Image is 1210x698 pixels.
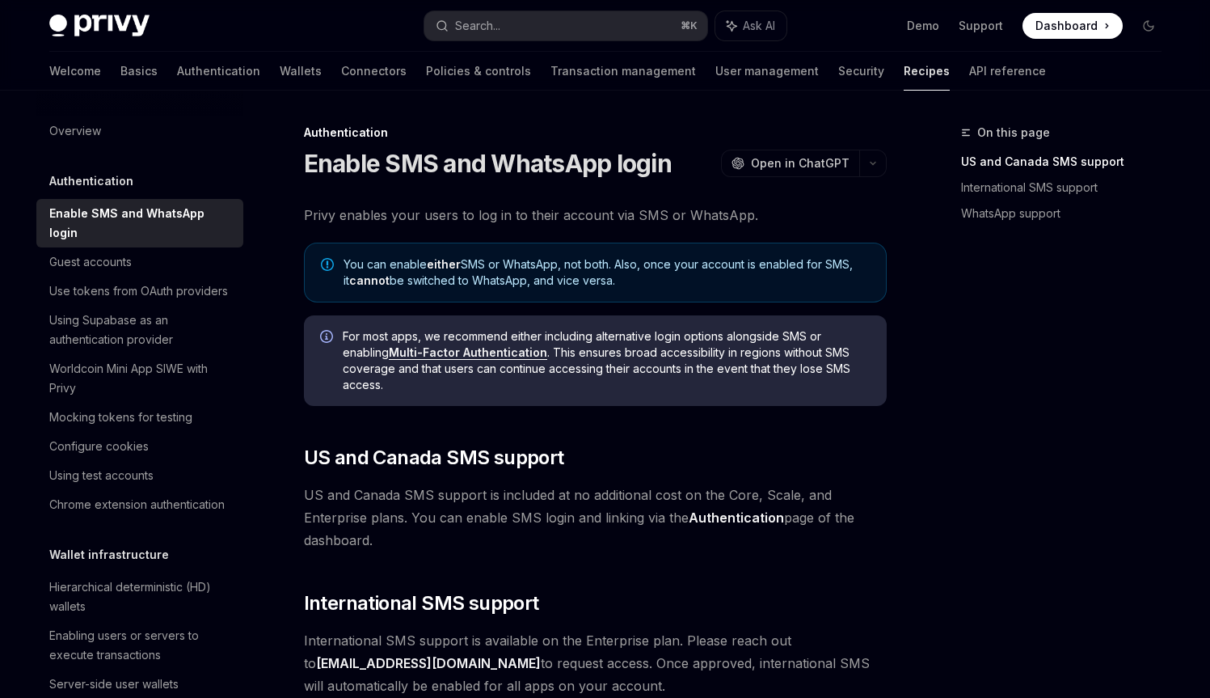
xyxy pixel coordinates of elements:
[49,171,133,191] h5: Authentication
[424,11,707,40] button: Search...⌘K
[316,655,541,672] a: [EMAIL_ADDRESS][DOMAIN_NAME]
[681,19,698,32] span: ⌘ K
[427,257,461,271] strong: either
[49,577,234,616] div: Hierarchical deterministic (HD) wallets
[961,149,1174,175] a: US and Canada SMS support
[320,330,336,346] svg: Info
[715,11,786,40] button: Ask AI
[969,52,1046,91] a: API reference
[751,155,850,171] span: Open in ChatGPT
[36,116,243,146] a: Overview
[343,328,871,393] span: For most apps, we recommend either including alternative login options alongside SMS or enabling ...
[36,277,243,306] a: Use tokens from OAuth providers
[36,432,243,461] a: Configure cookies
[49,545,169,565] h5: Wallet infrastructure
[49,495,225,514] div: Chrome extension authentication
[49,359,234,398] div: Worldcoin Mini App SIWE with Privy
[49,204,234,243] div: Enable SMS and WhatsApp login
[344,256,870,289] span: You can enable SMS or WhatsApp, not both. Also, once your account is enabled for SMS, it be switc...
[49,15,150,37] img: dark logo
[961,201,1174,226] a: WhatsApp support
[426,52,531,91] a: Policies & controls
[280,52,322,91] a: Wallets
[907,18,939,34] a: Demo
[49,675,179,694] div: Server-side user wallets
[120,52,158,91] a: Basics
[304,149,672,178] h1: Enable SMS and WhatsApp login
[304,629,887,697] span: International SMS support is available on the Enterprise plan. Please reach out to to request acc...
[36,403,243,432] a: Mocking tokens for testing
[49,311,234,349] div: Using Supabase as an authentication provider
[49,408,192,427] div: Mocking tokens for testing
[977,123,1050,142] span: On this page
[49,626,234,665] div: Enabling users or servers to execute transactions
[838,52,884,91] a: Security
[49,466,154,485] div: Using test accounts
[49,121,101,141] div: Overview
[36,354,243,403] a: Worldcoin Mini App SIWE with Privy
[49,437,149,456] div: Configure cookies
[36,461,243,490] a: Using test accounts
[36,247,243,277] a: Guest accounts
[177,52,260,91] a: Authentication
[1022,13,1123,39] a: Dashboard
[49,52,101,91] a: Welcome
[715,52,819,91] a: User management
[36,573,243,621] a: Hierarchical deterministic (HD) wallets
[304,125,887,141] div: Authentication
[304,445,564,471] span: US and Canada SMS support
[49,281,228,301] div: Use tokens from OAuth providers
[721,150,859,177] button: Open in ChatGPT
[349,273,390,287] strong: cannot
[959,18,1003,34] a: Support
[304,204,887,226] span: Privy enables your users to log in to their account via SMS or WhatsApp.
[1035,18,1098,34] span: Dashboard
[36,199,243,247] a: Enable SMS and WhatsApp login
[550,52,696,91] a: Transaction management
[36,306,243,354] a: Using Supabase as an authentication provider
[743,18,775,34] span: Ask AI
[904,52,950,91] a: Recipes
[49,252,132,272] div: Guest accounts
[455,16,500,36] div: Search...
[36,490,243,519] a: Chrome extension authentication
[304,590,539,616] span: International SMS support
[36,621,243,670] a: Enabling users or servers to execute transactions
[304,484,887,552] span: US and Canada SMS support is included at no additional cost on the Core, Scale, and Enterprise pl...
[389,345,547,360] a: Multi-Factor Authentication
[1136,13,1162,39] button: Toggle dark mode
[689,510,784,526] strong: Authentication
[341,52,407,91] a: Connectors
[961,175,1174,201] a: International SMS support
[321,258,334,271] svg: Note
